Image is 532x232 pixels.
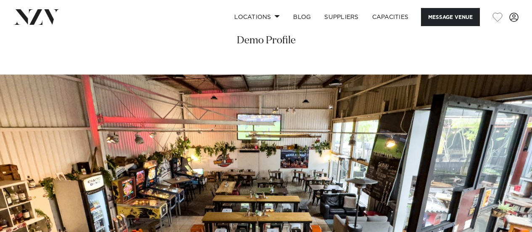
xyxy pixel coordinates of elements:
[365,8,416,26] a: Capacities
[318,8,365,26] a: SUPPLIERS
[13,9,59,24] img: nzv-logo.png
[286,8,318,26] a: BLOG
[228,8,286,26] a: Locations
[421,8,480,26] button: Message Venue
